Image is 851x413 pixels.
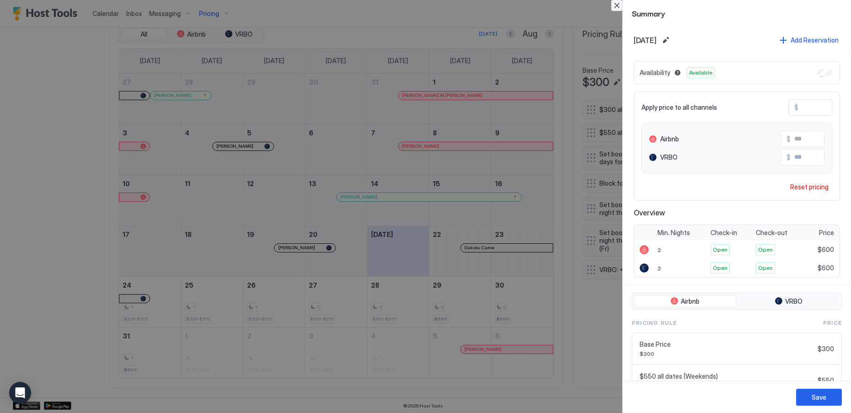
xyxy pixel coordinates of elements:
[634,208,840,217] span: Overview
[818,345,834,353] span: $300
[657,229,690,237] span: Min. Nights
[812,392,826,402] div: Save
[786,135,791,143] span: $
[9,382,31,404] div: Open Intercom Messenger
[641,103,717,112] span: Apply price to all channels
[640,372,814,381] span: $550 all dates (Weekends)
[738,295,840,308] button: VRBO
[672,67,683,78] button: Blocked dates override all pricing rules and remain unavailable until manually unblocked
[632,293,842,310] div: tab-group
[713,246,727,254] span: Open
[634,295,736,308] button: Airbnb
[660,135,679,143] span: Airbnb
[818,246,834,254] span: $600
[786,153,791,161] span: $
[758,264,773,272] span: Open
[790,182,829,192] div: Reset pricing
[660,35,671,46] button: Edit date range
[632,7,842,19] span: Summary
[756,229,787,237] span: Check-out
[634,36,657,45] span: [DATE]
[640,69,670,77] span: Availability
[640,340,814,349] span: Base Price
[778,34,840,46] button: Add Reservation
[713,264,727,272] span: Open
[711,229,737,237] span: Check-in
[823,319,842,327] span: Price
[657,247,661,253] span: 2
[689,69,712,77] span: Available
[818,264,834,272] span: $600
[786,181,832,193] button: Reset pricing
[640,350,814,357] span: $300
[818,376,834,385] span: $550
[657,265,661,272] span: 2
[632,319,677,327] span: Pricing Rule
[791,35,839,45] div: Add Reservation
[785,297,803,306] span: VRBO
[796,389,842,406] button: Save
[819,229,834,237] span: Price
[660,153,678,161] span: VRBO
[758,246,773,254] span: Open
[794,103,798,112] span: $
[681,297,700,306] span: Airbnb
